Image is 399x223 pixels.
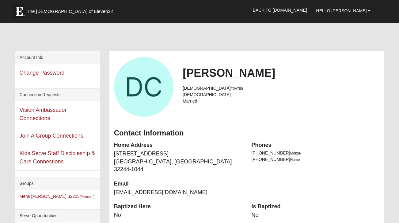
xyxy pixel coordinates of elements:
[13,5,25,18] img: Eleven22 logo
[10,2,133,18] a: The [DEMOGRAPHIC_DATA] of Eleven22
[114,129,380,138] h3: Contact Information
[15,51,100,64] div: Account Info
[20,107,67,121] a: Vision Ambassador Connections
[114,211,242,219] dd: No
[114,189,242,197] dd: [EMAIL_ADDRESS][DOMAIN_NAME]
[252,211,380,219] dd: No
[114,203,242,211] dt: Baptized Here
[15,88,100,101] div: Connection Requests
[183,92,380,98] li: [DEMOGRAPHIC_DATA]
[312,3,375,18] a: Hello [PERSON_NAME]
[27,8,113,14] span: The [DEMOGRAPHIC_DATA] of Eleven22
[252,156,380,163] li: [PHONE_NUMBER]
[290,151,301,155] span: Mobile
[231,87,243,90] small: ([DATE])
[20,150,95,165] a: Kids Serve Staff Discipleship & Care Connections
[20,133,83,139] a: Join A Group Connections
[114,180,242,188] dt: Email
[290,158,300,162] span: Home
[183,66,380,80] h2: [PERSON_NAME]
[15,177,100,190] div: Groups
[183,85,380,92] li: [DEMOGRAPHIC_DATA]
[114,57,173,117] a: View Fullsize Photo
[20,70,65,76] a: Change Password
[252,203,380,211] dt: Is Baptized
[252,141,380,149] dt: Phones
[15,209,100,222] div: Serve Opportunities
[80,195,94,198] small: (Member )
[183,98,380,104] li: Married
[252,150,380,156] li: [PHONE_NUMBER]
[316,8,367,13] span: Hello [PERSON_NAME]
[114,141,242,149] dt: Home Address
[114,150,242,174] dd: [STREET_ADDRESS] [GEOGRAPHIC_DATA], [GEOGRAPHIC_DATA] 32244-1044
[248,2,312,18] a: Back to [DOMAIN_NAME]
[20,194,95,199] a: Mens [PERSON_NAME] 32205(Member )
